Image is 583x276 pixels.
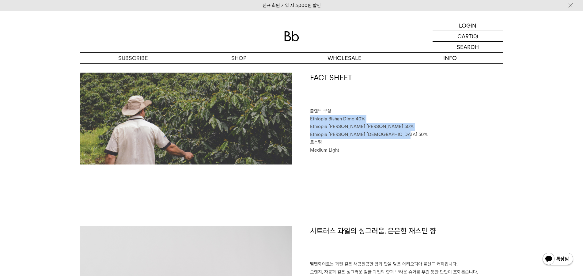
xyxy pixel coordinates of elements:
[310,132,428,137] span: Ethiopia [PERSON_NAME] [DEMOGRAPHIC_DATA] 30%
[310,73,503,108] h1: FACT SHEET
[292,53,397,63] p: WHOLESALE
[284,31,299,41] img: 로고
[310,139,322,145] span: 로스팅
[542,252,574,267] img: 카카오톡 채널 1:1 채팅 버튼
[457,42,479,52] p: SEARCH
[472,31,478,41] p: (0)
[186,53,292,63] a: SHOP
[310,226,503,261] h1: 시트러스 과일의 싱그러움, 은은한 재스민 향
[263,3,321,8] a: 신규 회원 가입 시 3,000원 할인
[397,53,503,63] p: INFO
[433,31,503,42] a: CART (0)
[457,31,472,41] p: CART
[459,20,476,31] p: LOGIN
[433,20,503,31] a: LOGIN
[310,124,414,129] span: Ethiopia [PERSON_NAME] [PERSON_NAME] 30%
[80,53,186,63] a: SUBSCRIBE
[310,108,331,114] span: 블렌드 구성
[310,116,365,122] span: Ethiopia Bishan Dimo 40%
[80,73,292,164] img: 벨벳화이트
[310,147,339,153] span: Medium Light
